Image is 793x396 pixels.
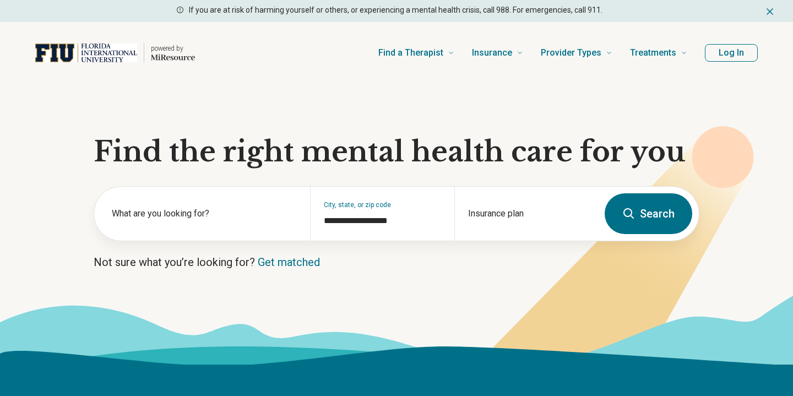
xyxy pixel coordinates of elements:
[541,31,612,75] a: Provider Types
[605,193,692,234] button: Search
[112,207,297,220] label: What are you looking for?
[764,4,775,18] button: Dismiss
[258,256,320,269] a: Get matched
[35,35,195,70] a: Home page
[541,45,601,61] span: Provider Types
[472,45,512,61] span: Insurance
[630,31,687,75] a: Treatments
[630,45,676,61] span: Treatments
[472,31,523,75] a: Insurance
[378,45,443,61] span: Find a Therapist
[378,31,454,75] a: Find a Therapist
[94,135,699,169] h1: Find the right mental health care for you
[705,44,758,62] button: Log In
[189,4,602,16] p: If you are at risk of harming yourself or others, or experiencing a mental health crisis, call 98...
[94,254,699,270] p: Not sure what you’re looking for?
[151,44,195,53] p: powered by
